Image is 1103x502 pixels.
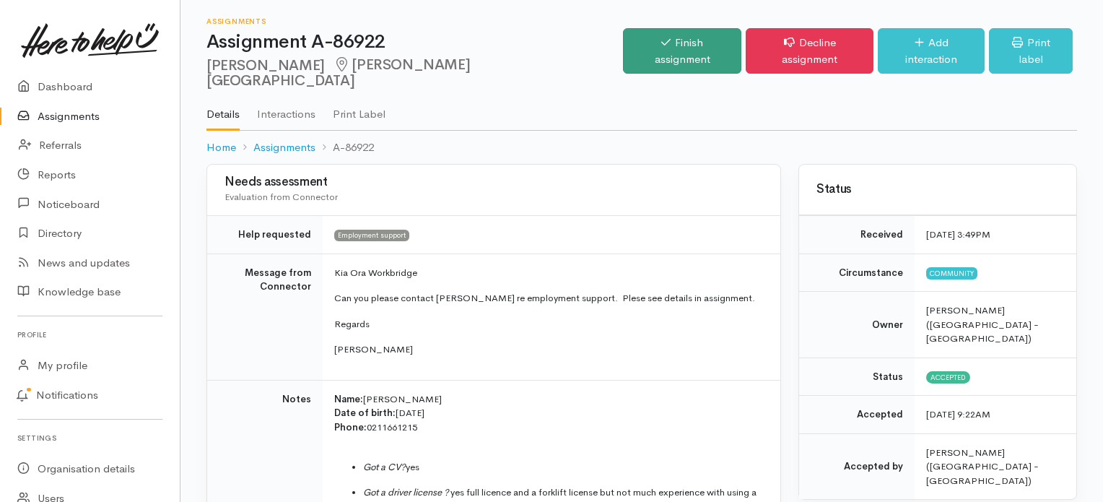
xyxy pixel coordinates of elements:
[224,191,338,203] span: Evaluation from Connector
[315,139,374,156] li: A-86922
[878,28,985,74] a: Add interaction
[206,32,623,53] h1: Assignment A-86922
[799,254,915,292] td: Circumstance
[926,228,990,241] time: [DATE] 3:49PM
[206,17,623,25] h6: Assignments
[333,89,385,129] a: Print Label
[816,183,1059,196] h3: Status
[206,57,623,90] h2: [PERSON_NAME]
[334,266,763,280] p: Kia Ora Workbridge
[334,342,763,357] p: [PERSON_NAME]
[363,461,406,473] span: Got a CV?
[915,433,1076,499] td: [PERSON_NAME] ([GEOGRAPHIC_DATA] - [GEOGRAPHIC_DATA])
[206,139,236,156] a: Home
[206,89,240,131] a: Details
[207,254,323,380] td: Message from Connector
[334,421,367,433] span: Phone:
[207,216,323,254] td: Help requested
[746,28,873,74] a: Decline assignment
[206,56,470,90] span: [PERSON_NAME][GEOGRAPHIC_DATA]
[367,421,417,433] span: 0211661215
[253,139,315,156] a: Assignments
[334,393,363,405] span: Name:
[926,371,970,383] span: Accepted
[799,216,915,254] td: Received
[623,28,741,74] a: Finish assignment
[799,433,915,499] td: Accepted by
[989,28,1073,74] a: Print label
[799,396,915,434] td: Accepted
[334,230,409,241] span: Employment support
[334,291,763,306] p: Can you please contact [PERSON_NAME] re employment support. Plese see details in assignment.
[363,393,442,405] span: [PERSON_NAME]
[17,325,162,345] h6: Profile
[224,176,763,189] h3: Needs assessment
[926,304,1039,345] span: [PERSON_NAME] ([GEOGRAPHIC_DATA] - [GEOGRAPHIC_DATA])
[406,461,419,473] span: yes
[926,408,990,420] time: [DATE] 9:22AM
[363,486,449,498] span: Got a driver license ?
[799,358,915,396] td: Status
[396,407,424,419] span: [DATE]
[257,89,315,129] a: Interactions
[334,407,396,419] span: Date of birth:
[334,317,763,332] p: Regards
[206,131,1077,165] nav: breadcrumb
[17,428,162,448] h6: Settings
[926,267,977,279] span: Community
[799,292,915,358] td: Owner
